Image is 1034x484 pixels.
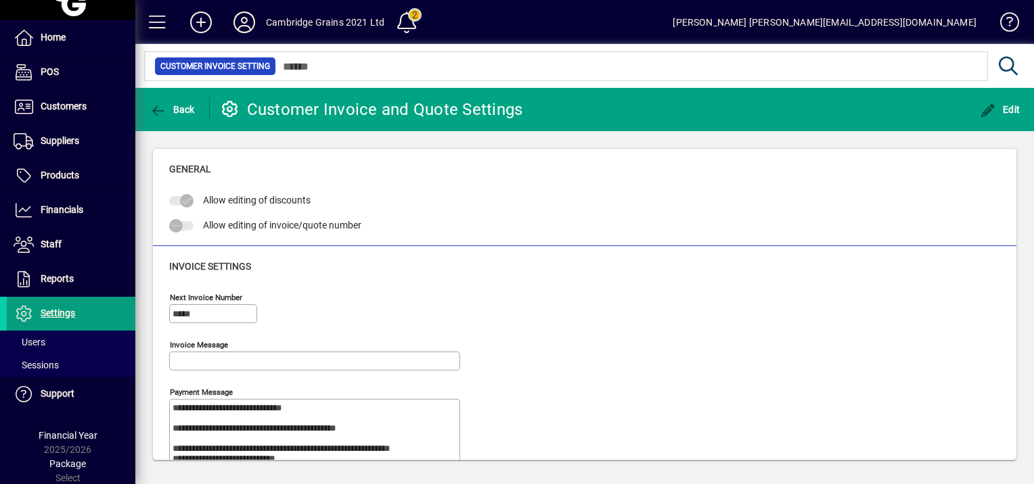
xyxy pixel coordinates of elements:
span: Staff [41,239,62,249]
button: Add [179,10,223,34]
span: Back [150,104,195,115]
span: Allow editing of invoice/quote number [203,220,361,231]
span: POS [41,66,59,77]
div: [PERSON_NAME] [PERSON_NAME][EMAIL_ADDRESS][DOMAIN_NAME] [673,11,976,33]
span: Products [41,170,79,180]
a: Customers [7,90,135,124]
a: Home [7,21,135,55]
a: Sessions [7,354,135,377]
span: Invoice settings [169,261,251,272]
mat-label: Payment Message [170,387,233,397]
span: Users [14,337,45,347]
span: Financial Year [39,430,97,441]
app-page-header-button: Back [135,97,210,122]
span: Support [41,388,74,399]
a: Financials [7,193,135,227]
span: Home [41,32,66,43]
span: Allow editing of discounts [203,195,311,205]
mat-label: Invoice Message [170,340,228,349]
div: Customer Invoice and Quote Settings [220,99,523,120]
a: Products [7,159,135,193]
a: Staff [7,228,135,262]
button: Back [146,97,198,122]
span: Customers [41,101,87,112]
a: Support [7,377,135,411]
button: Profile [223,10,266,34]
span: Sessions [14,360,59,370]
span: General [169,164,211,174]
span: Customer Invoice Setting [160,59,270,73]
span: Settings [41,308,75,318]
span: Reports [41,273,74,284]
span: Suppliers [41,135,79,146]
a: Reports [7,262,135,296]
div: Cambridge Grains 2021 Ltd [266,11,384,33]
span: Financials [41,204,83,215]
a: Suppliers [7,124,135,158]
a: POS [7,55,135,89]
a: Users [7,331,135,354]
span: Package [49,458,86,469]
button: Edit [976,97,1024,122]
a: Knowledge Base [990,3,1017,47]
span: Edit [980,104,1020,115]
mat-label: Next invoice number [170,293,242,302]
